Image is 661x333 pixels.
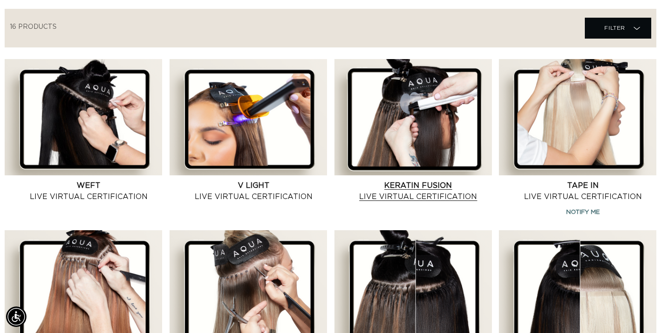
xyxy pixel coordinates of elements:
[604,19,625,37] span: Filter
[180,180,327,202] a: V Light Live Virtual Certification
[615,288,661,333] iframe: Chat Widget
[585,18,651,39] summary: Filter
[15,180,162,202] a: Weft Live Virtual Certification
[345,180,492,202] a: Keratin Fusion Live Virtual Certification
[6,306,26,327] div: Accessibility Menu
[510,180,656,202] a: Tape In Live Virtual Certification
[10,24,57,30] span: 16 products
